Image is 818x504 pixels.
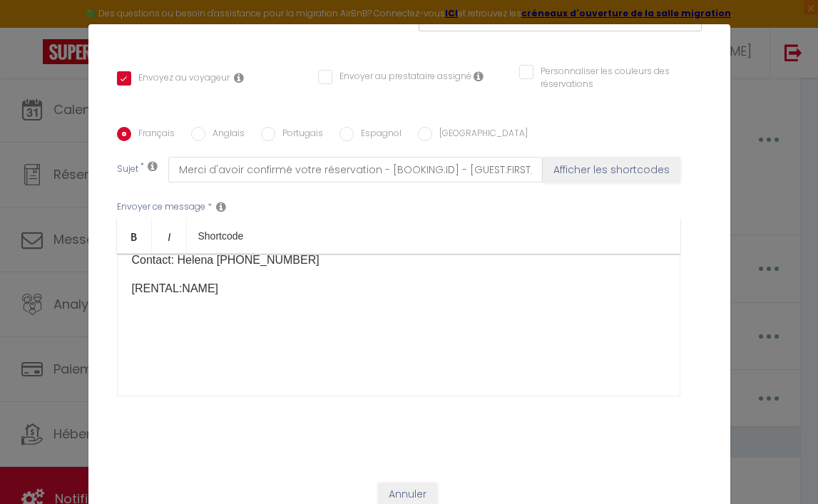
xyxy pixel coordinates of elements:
i: Message [216,201,226,212]
p: Contact: Helena [PHONE_NUMBER] [132,252,665,269]
a: Italic [152,219,187,253]
p: ​ [132,337,665,354]
i: Subject [148,160,158,172]
label: Portugais [275,127,323,143]
label: [GEOGRAPHIC_DATA] [432,127,528,143]
button: Ouvrir le widget de chat LiveChat [11,6,54,48]
i: Envoyer au prestataire si il est assigné [474,71,484,82]
i: Envoyer au voyageur [234,72,244,83]
p: ​ [132,309,665,326]
a: Bold [117,219,152,253]
p: ​ [132,366,665,383]
label: Envoyer ce message [117,200,205,214]
label: Anglais [205,127,245,143]
label: Envoyez au voyageur [131,71,230,87]
div: ​ [117,254,680,396]
label: Espagnol [354,127,402,143]
p: [RENTAL:NAME]​ [132,280,665,297]
p: ​ [132,394,665,411]
a: Shortcode [187,219,255,253]
label: Français [131,127,175,143]
label: Sujet [117,163,138,178]
button: Afficher les shortcodes [543,157,680,182]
